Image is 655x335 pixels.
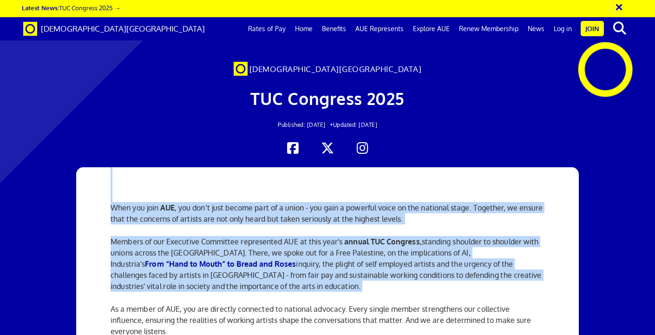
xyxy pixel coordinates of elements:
strong: Latest News: [22,4,59,12]
h2: Updated: [DATE] [127,122,528,128]
a: AUE Represents [351,17,408,40]
span: TUC Congress 2025 [250,88,405,109]
a: Brand [DEMOGRAPHIC_DATA][GEOGRAPHIC_DATA] [16,17,212,40]
a: Benefits [317,17,351,40]
a: Latest News:TUC Congress 2025 → [22,4,120,12]
a: From “Hand to Mouth” to Bread and Roses [145,259,296,269]
a: Home [290,17,317,40]
a: Join [581,21,604,36]
span: Published: [DATE] • [278,121,333,128]
p: When you join , you don’t just become part of a union - you gain a powerful voice on the national... [111,202,544,224]
a: Log in [549,17,576,40]
a: Explore AUE [408,17,454,40]
span: [DEMOGRAPHIC_DATA][GEOGRAPHIC_DATA] [41,24,205,33]
span: [DEMOGRAPHIC_DATA][GEOGRAPHIC_DATA] [249,64,422,74]
p: Members of our Executive Committee represented AUE at this year's standing shoulder to shoulder w... [111,236,544,292]
button: search [606,19,634,38]
a: News [523,17,549,40]
strong: AUE [160,203,175,212]
strong: annual TUC Congress, [344,237,422,246]
a: Rates of Pay [243,17,290,40]
a: Renew Membership [454,17,523,40]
